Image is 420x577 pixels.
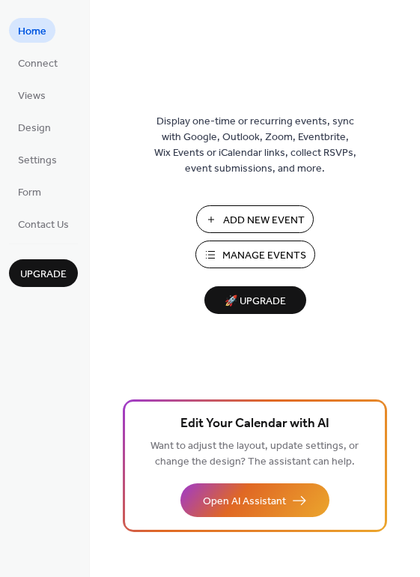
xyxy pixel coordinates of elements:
span: Edit Your Calendar with AI [180,414,329,435]
span: Display one-time or recurring events, sync with Google, Outlook, Zoom, Eventbrite, Wix Events or ... [154,114,356,177]
span: Open AI Assistant [203,494,286,510]
span: Manage Events [222,248,306,264]
button: Open AI Assistant [180,483,329,517]
a: Settings [9,147,66,172]
a: Home [9,18,55,43]
span: Design [18,121,51,136]
span: Want to adjust the layout, update settings, or change the design? The assistant can help. [150,436,359,472]
span: Settings [18,153,57,169]
a: Form [9,179,50,204]
a: Views [9,82,55,107]
span: 🚀 Upgrade [213,291,297,312]
span: Form [18,185,41,201]
span: Views [18,88,46,104]
button: Manage Events [195,241,315,268]
a: Contact Us [9,211,78,236]
button: 🚀 Upgrade [204,286,306,314]
a: Design [9,115,60,139]
span: Connect [18,56,58,72]
button: Add New Event [196,205,314,233]
span: Upgrade [20,267,67,283]
button: Upgrade [9,259,78,287]
span: Add New Event [223,213,305,229]
span: Contact Us [18,217,69,233]
span: Home [18,24,46,40]
a: Connect [9,50,67,75]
